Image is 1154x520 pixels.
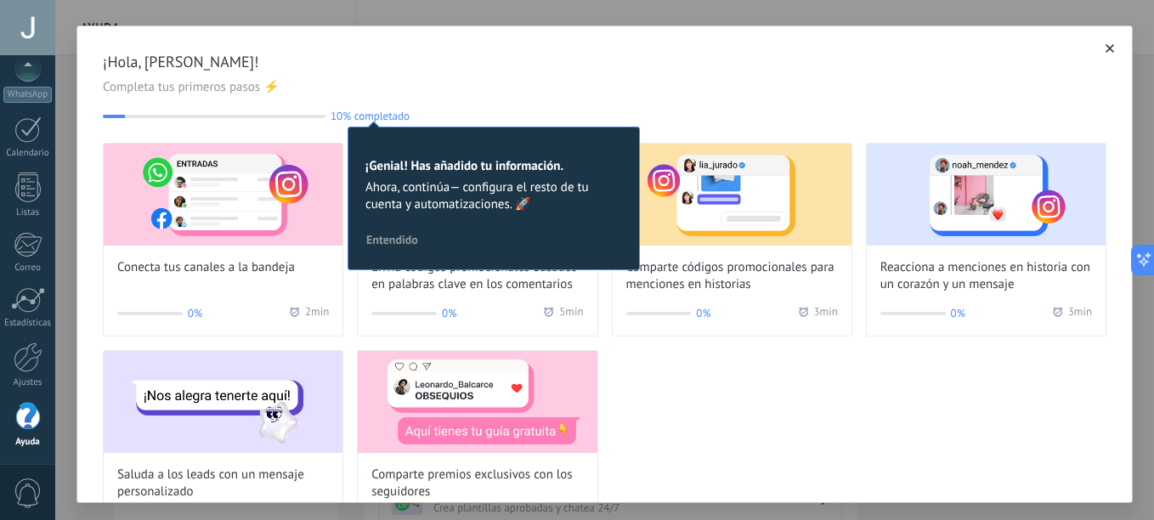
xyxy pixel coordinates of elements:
span: Conecta tus canales a la bandeja [117,259,295,276]
div: Estadísticas [3,318,53,329]
span: ¡Hola, [PERSON_NAME]! [103,52,1106,72]
img: Share exclusive rewards with followers [358,351,597,453]
span: Comparte premios exclusivos con los seguidores [371,466,583,500]
img: Greet leads with a custom message (Wizard onboarding modal) [104,351,342,453]
span: 10% completado [331,110,410,122]
button: Entendido [359,227,426,252]
span: Reacciona a menciones en historia con un corazón y un mensaje [880,259,1092,293]
span: 0% [442,305,456,322]
span: 3 min [814,305,838,322]
div: Calendario [3,148,53,159]
span: Envía códigos promocionales basados en palabras clave en los comentarios [371,259,583,293]
div: Correo [3,263,53,274]
div: WhatsApp [3,87,52,103]
h2: ¡Genial! Has añadido tu información. [365,158,622,174]
img: Share promo codes for story mentions [613,144,851,246]
img: Connect your channels to the inbox [104,144,342,246]
span: 0% [188,305,202,322]
img: React to story mentions with a heart and personalized message [867,144,1106,246]
span: Comparte códigos promocionales para menciones en historias [626,259,838,293]
span: Saluda a los leads con un mensaje personalizado [117,466,329,500]
span: 2 min [305,305,329,322]
span: 3 min [1068,305,1092,322]
span: Entendido [366,234,418,246]
div: Listas [3,207,53,218]
span: 0% [951,305,965,322]
span: Ahora, continúa— configura el resto de tu cuenta y automatizaciones. 🚀 [365,179,622,213]
div: Ayuda [3,437,53,448]
span: Completa tus primeros pasos ⚡ [103,79,1106,96]
span: 0% [696,305,710,322]
div: Ajustes [3,377,53,388]
span: 5 min [559,305,583,322]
